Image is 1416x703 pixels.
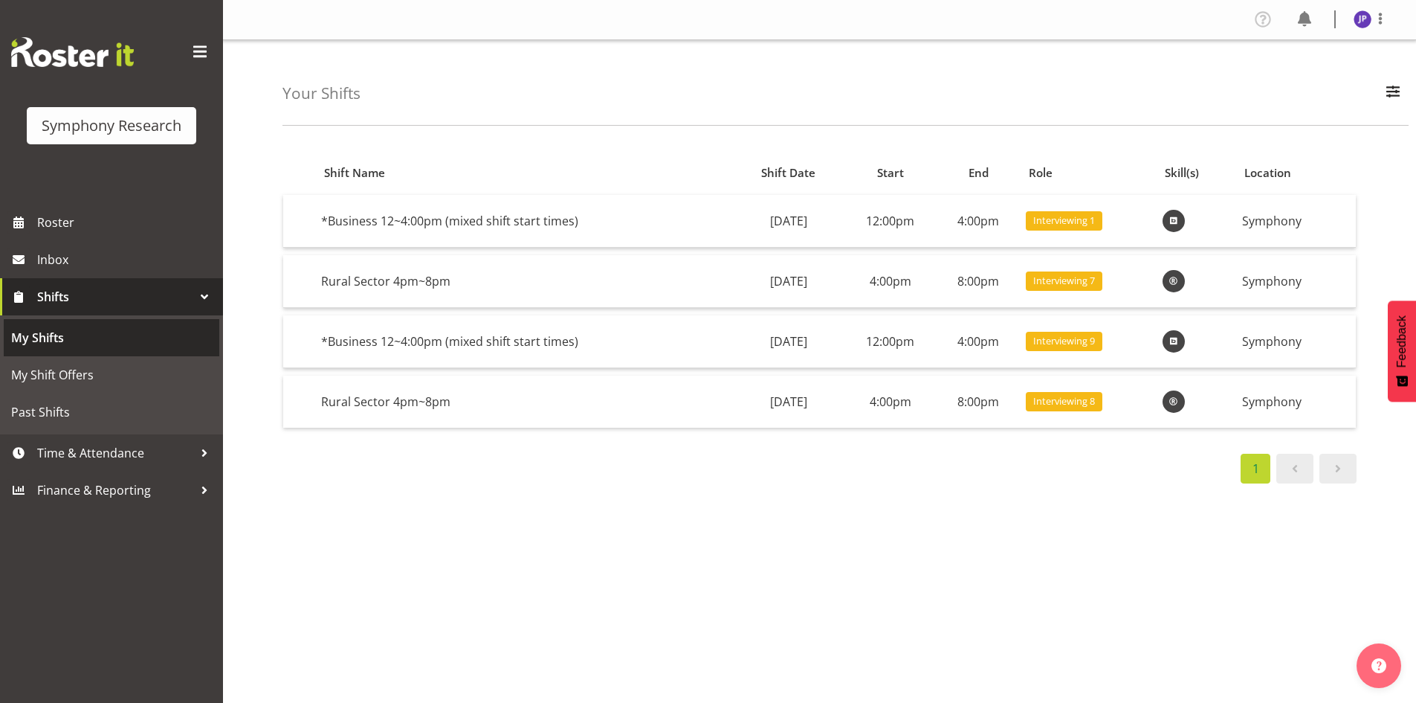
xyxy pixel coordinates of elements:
td: Rural Sector 4pm~8pm [315,255,733,308]
span: Shifts [37,286,193,308]
td: *Business 12~4:00pm (mixed shift start times) [315,315,733,368]
span: Finance & Reporting [37,479,193,501]
td: 4:00pm [937,315,1021,368]
a: Past Shifts [4,394,219,431]
span: Interviewing 1 [1033,214,1095,228]
td: *Business 12~4:00pm (mixed shift start times) [315,195,733,248]
td: Symphony [1236,195,1356,248]
td: 8:00pm [937,255,1021,308]
td: 12:00pm [844,315,937,368]
span: Past Shifts [11,401,212,423]
img: Rosterit website logo [11,37,134,67]
td: 4:00pm [937,195,1021,248]
span: My Shifts [11,327,212,349]
img: judith-partridge11888.jpg [1354,10,1371,28]
span: Time & Attendance [37,442,193,464]
td: 4:00pm [844,376,937,428]
span: End [969,164,989,182]
span: Interviewing 7 [1033,274,1095,288]
td: 4:00pm [844,255,937,308]
td: [DATE] [733,315,844,368]
td: Rural Sector 4pm~8pm [315,376,733,428]
div: Symphony Research [42,115,181,137]
img: help-xxl-2.png [1371,658,1386,673]
span: Skill(s) [1165,164,1199,182]
span: Start [877,164,904,182]
span: Shift Date [761,164,815,182]
span: Feedback [1395,315,1409,367]
td: [DATE] [733,255,844,308]
span: Location [1244,164,1291,182]
span: Role [1029,164,1053,182]
span: Shift Name [324,164,385,182]
td: 8:00pm [937,376,1021,428]
td: 12:00pm [844,195,937,248]
button: Feedback - Show survey [1388,301,1416,402]
h4: Your Shifts [282,85,361,102]
td: Symphony [1236,315,1356,368]
span: Inbox [37,248,216,271]
button: Filter Employees [1377,77,1409,110]
span: Interviewing 8 [1033,394,1095,408]
span: My Shift Offers [11,364,212,386]
a: My Shifts [4,319,219,356]
span: Interviewing 9 [1033,334,1095,348]
a: My Shift Offers [4,356,219,394]
td: Symphony [1236,376,1356,428]
span: Roster [37,211,216,234]
td: [DATE] [733,195,844,248]
td: [DATE] [733,376,844,428]
td: Symphony [1236,255,1356,308]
